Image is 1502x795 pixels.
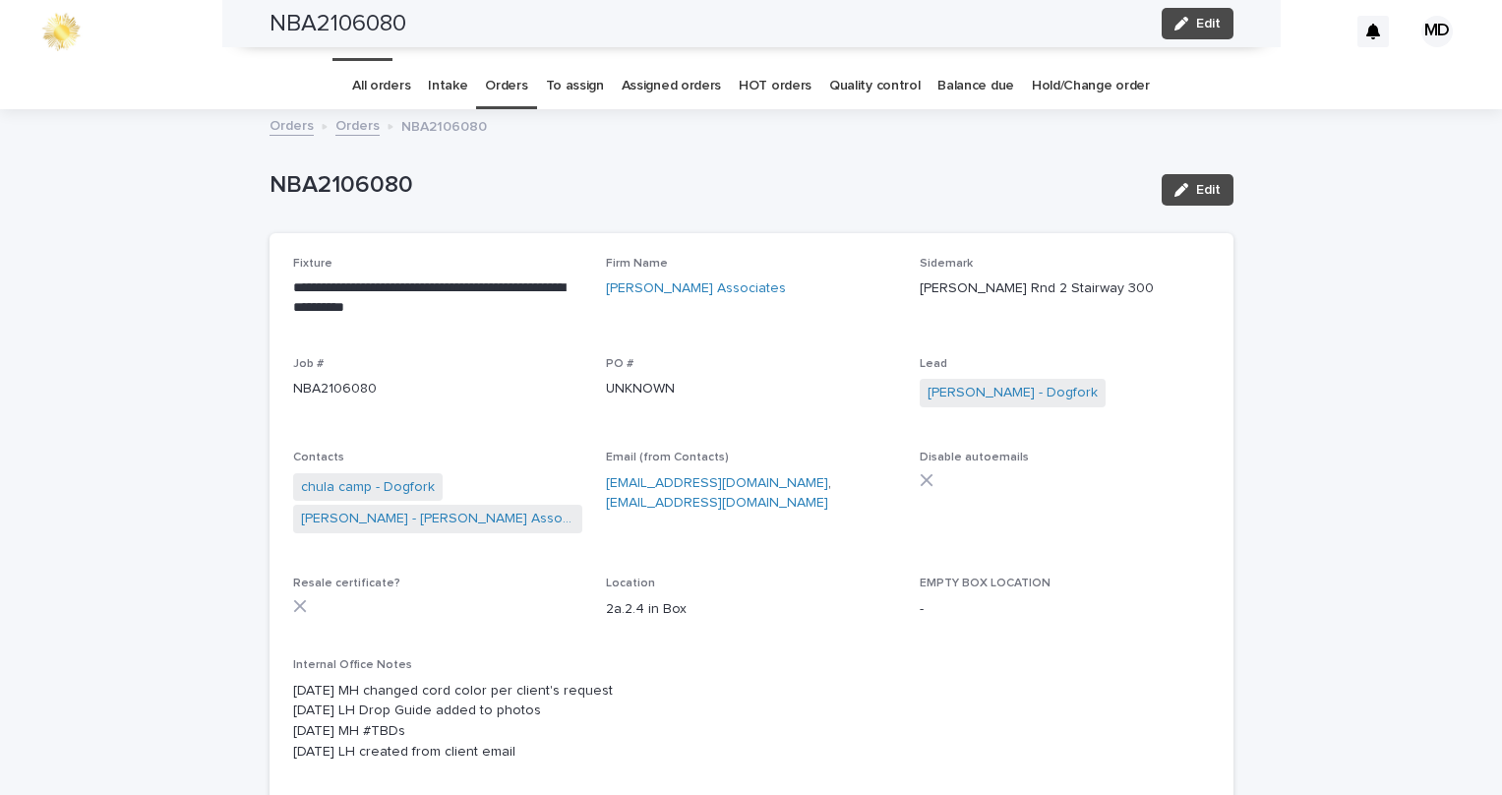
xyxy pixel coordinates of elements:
span: Disable autoemails [920,452,1029,463]
a: To assign [546,63,604,109]
button: Edit [1162,174,1233,206]
p: [PERSON_NAME] Rnd 2 Stairway 300 [920,278,1210,299]
span: Internal Office Notes [293,659,412,671]
span: EMPTY BOX LOCATION [920,578,1051,589]
span: PO # [606,358,633,370]
p: 2a.2.4 in Box [606,599,896,620]
span: Lead [920,358,947,370]
a: Assigned orders [622,63,721,109]
a: [PERSON_NAME] Associates [606,278,786,299]
a: chula camp - Dogfork [301,477,435,498]
p: - [920,599,1210,620]
p: [DATE] MH changed cord color per client's request [DATE] LH Drop Guide added to photos [DATE] MH ... [293,681,1210,763]
p: UNKNOWN [606,379,896,399]
span: Contacts [293,452,344,463]
p: NBA2106080 [270,171,1146,200]
p: NBA2106080 [401,114,487,136]
a: HOT orders [739,63,811,109]
a: [PERSON_NAME] - Dogfork [928,383,1098,403]
a: Orders [270,113,314,136]
span: Firm Name [606,258,668,270]
span: Email (from Contacts) [606,452,729,463]
a: [PERSON_NAME] - [PERSON_NAME] Associates [301,509,575,529]
span: Edit [1196,183,1221,197]
span: Resale certificate? [293,578,400,589]
span: Sidemark [920,258,973,270]
a: Orders [335,113,380,136]
a: Intake [428,63,467,109]
p: , [606,473,896,515]
a: Quality control [829,63,920,109]
a: Orders [485,63,527,109]
span: Location [606,578,655,589]
a: Balance due [937,63,1014,109]
img: 0ffKfDbyRa2Iv8hnaAqg [39,12,83,51]
a: All orders [352,63,410,109]
a: [EMAIL_ADDRESS][DOMAIN_NAME] [606,496,828,510]
div: MD [1421,16,1453,47]
a: Hold/Change order [1032,63,1150,109]
a: [EMAIL_ADDRESS][DOMAIN_NAME] [606,476,828,490]
p: NBA2106080 [293,379,583,399]
span: Fixture [293,258,332,270]
span: Job # [293,358,324,370]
